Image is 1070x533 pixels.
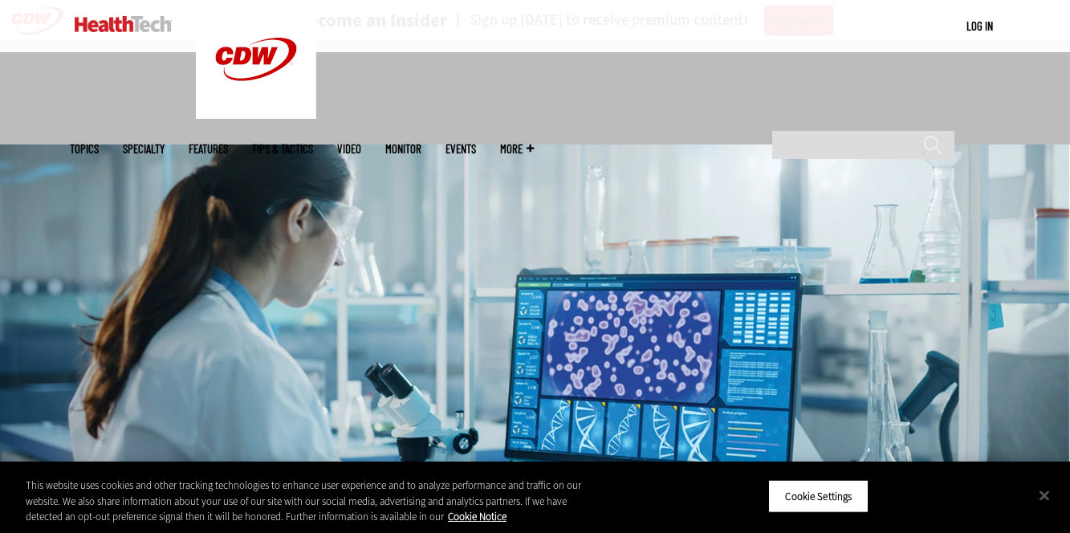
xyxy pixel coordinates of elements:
[75,16,172,32] img: Home
[768,479,869,513] button: Cookie Settings
[123,143,165,155] span: Specialty
[385,143,421,155] a: MonITor
[966,18,993,35] div: User menu
[252,143,313,155] a: Tips & Tactics
[500,143,534,155] span: More
[445,143,476,155] a: Events
[26,478,588,525] div: This website uses cookies and other tracking technologies to enhance user experience and to analy...
[966,18,993,33] a: Log in
[70,143,99,155] span: Topics
[189,143,228,155] a: Features
[1027,478,1062,513] button: Close
[337,143,361,155] a: Video
[196,106,316,123] a: CDW
[448,510,507,523] a: More information about your privacy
